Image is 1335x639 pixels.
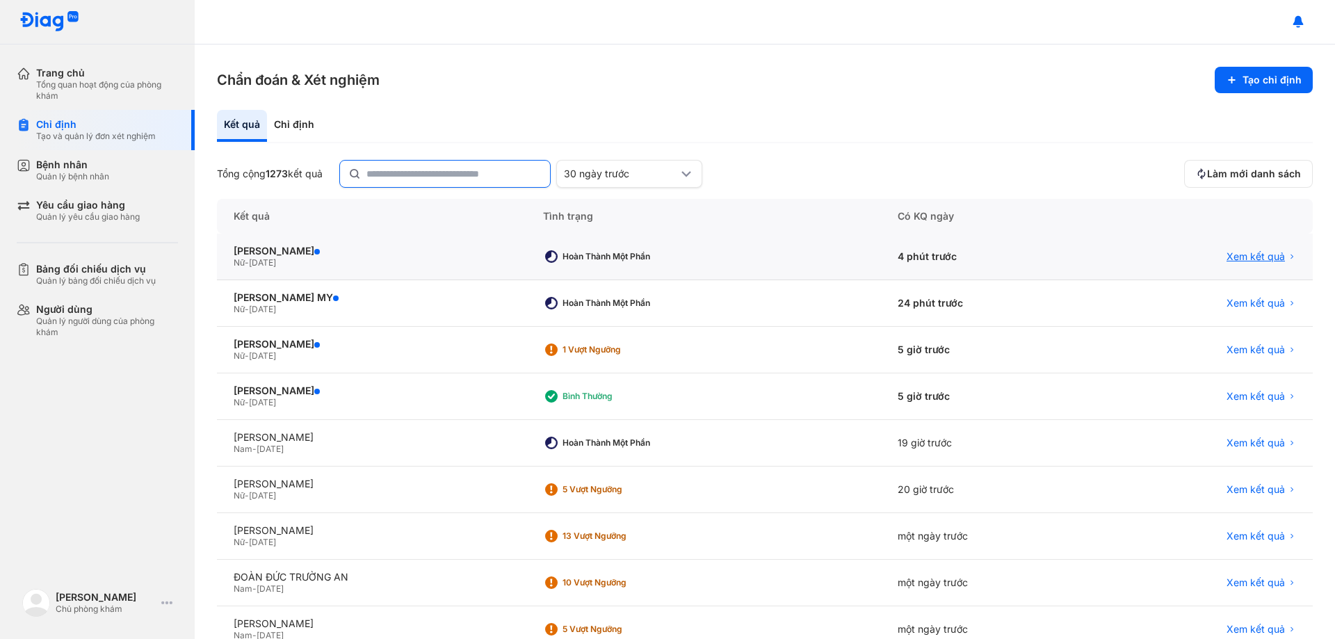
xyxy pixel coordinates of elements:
[881,467,1097,513] div: 20 giờ trước
[1227,576,1285,589] span: Xem kết quả
[56,604,156,615] div: Chủ phòng khám
[234,617,510,630] div: [PERSON_NAME]
[249,304,276,314] span: [DATE]
[36,199,140,211] div: Yêu cầu giao hàng
[234,571,510,583] div: ĐOÀN ĐỨC TRƯỜNG AN
[563,484,674,495] div: 5 Vượt ngưỡng
[245,490,249,501] span: -
[1227,390,1285,403] span: Xem kết quả
[234,291,510,304] div: [PERSON_NAME] MY
[563,391,674,402] div: Bình thường
[36,131,156,142] div: Tạo và quản lý đơn xét nghiệm
[234,583,252,594] span: Nam
[1227,343,1285,356] span: Xem kết quả
[1227,437,1285,449] span: Xem kết quả
[1227,623,1285,636] span: Xem kết quả
[56,591,156,604] div: [PERSON_NAME]
[1184,160,1313,188] button: Làm mới danh sách
[245,397,249,407] span: -
[22,589,50,617] img: logo
[234,245,510,257] div: [PERSON_NAME]
[234,524,510,537] div: [PERSON_NAME]
[36,159,109,171] div: Bệnh nhân
[217,70,380,90] h3: Chẩn đoán & Xét nghiệm
[1227,483,1285,496] span: Xem kết quả
[249,257,276,268] span: [DATE]
[881,420,1097,467] div: 19 giờ trước
[563,624,674,635] div: 5 Vượt ngưỡng
[234,537,245,547] span: Nữ
[563,531,674,542] div: 13 Vượt ngưỡng
[249,350,276,361] span: [DATE]
[881,327,1097,373] div: 5 giờ trước
[881,513,1097,560] div: một ngày trước
[257,583,284,594] span: [DATE]
[252,444,257,454] span: -
[526,199,881,234] div: Tình trạng
[563,344,674,355] div: 1 Vượt ngưỡng
[36,263,156,275] div: Bảng đối chiếu dịch vụ
[564,168,678,180] div: 30 ngày trước
[234,444,252,454] span: Nam
[563,577,674,588] div: 10 Vượt ngưỡng
[245,304,249,314] span: -
[252,583,257,594] span: -
[234,431,510,444] div: [PERSON_NAME]
[36,171,109,182] div: Quản lý bệnh nhân
[257,444,284,454] span: [DATE]
[234,304,245,314] span: Nữ
[249,537,276,547] span: [DATE]
[245,350,249,361] span: -
[881,560,1097,606] div: một ngày trước
[1227,297,1285,309] span: Xem kết quả
[36,79,178,102] div: Tổng quan hoạt động của phòng khám
[36,275,156,286] div: Quản lý bảng đối chiếu dịch vụ
[234,338,510,350] div: [PERSON_NAME]
[36,118,156,131] div: Chỉ định
[217,199,526,234] div: Kết quả
[249,490,276,501] span: [DATE]
[881,373,1097,420] div: 5 giờ trước
[234,350,245,361] span: Nữ
[234,257,245,268] span: Nữ
[245,257,249,268] span: -
[234,478,510,490] div: [PERSON_NAME]
[563,251,674,262] div: Hoàn thành một phần
[563,298,674,309] div: Hoàn thành một phần
[36,303,178,316] div: Người dùng
[234,397,245,407] span: Nữ
[1215,67,1313,93] button: Tạo chỉ định
[19,11,79,33] img: logo
[36,211,140,223] div: Quản lý yêu cầu giao hàng
[217,110,267,142] div: Kết quả
[249,397,276,407] span: [DATE]
[1227,530,1285,542] span: Xem kết quả
[563,437,674,448] div: Hoàn thành một phần
[266,168,288,179] span: 1273
[881,280,1097,327] div: 24 phút trước
[245,537,249,547] span: -
[881,199,1097,234] div: Có KQ ngày
[36,67,178,79] div: Trang chủ
[234,385,510,397] div: [PERSON_NAME]
[217,168,323,180] div: Tổng cộng kết quả
[267,110,321,142] div: Chỉ định
[36,316,178,338] div: Quản lý người dùng của phòng khám
[234,490,245,501] span: Nữ
[881,234,1097,280] div: 4 phút trước
[1227,250,1285,263] span: Xem kết quả
[1207,168,1301,180] span: Làm mới danh sách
